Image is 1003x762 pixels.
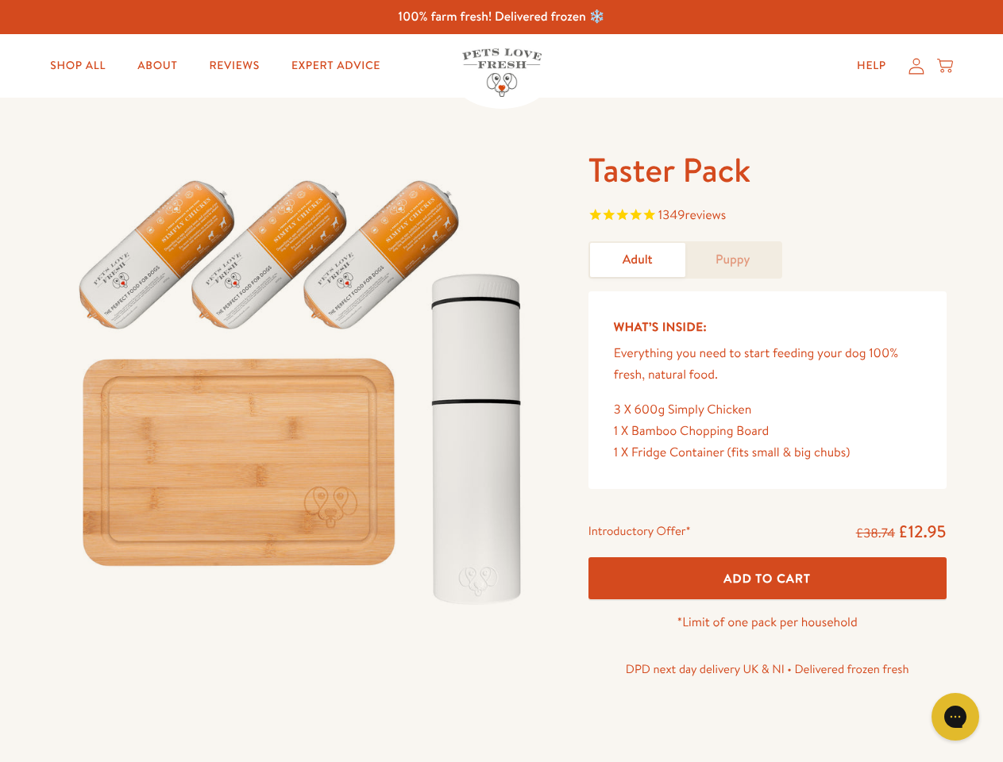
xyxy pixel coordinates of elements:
[614,442,921,464] div: 1 X Fridge Container (fits small & big chubs)
[37,50,118,82] a: Shop All
[614,317,921,337] h5: What’s Inside:
[856,525,895,542] s: £38.74
[279,50,393,82] a: Expert Advice
[588,521,691,545] div: Introductory Offer*
[588,659,947,679] p: DPD next day delivery UK & NI • Delivered frozen fresh
[588,205,947,229] span: Rated 4.8 out of 5 stars 1349 reviews
[462,48,542,97] img: Pets Love Fresh
[57,148,550,622] img: Taster Pack - Adult
[588,148,947,192] h1: Taster Pack
[658,206,726,224] span: 1349 reviews
[924,687,987,746] iframe: Gorgias live chat messenger
[196,50,272,82] a: Reviews
[844,50,899,82] a: Help
[590,243,685,277] a: Adult
[723,570,811,587] span: Add To Cart
[125,50,190,82] a: About
[614,422,770,440] span: 1 X Bamboo Chopping Board
[685,206,726,224] span: reviews
[614,399,921,421] div: 3 X 600g Simply Chicken
[588,557,947,599] button: Add To Cart
[685,243,781,277] a: Puppy
[614,343,921,386] p: Everything you need to start feeding your dog 100% fresh, natural food.
[588,612,947,633] p: *Limit of one pack per household
[898,520,947,543] span: £12.95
